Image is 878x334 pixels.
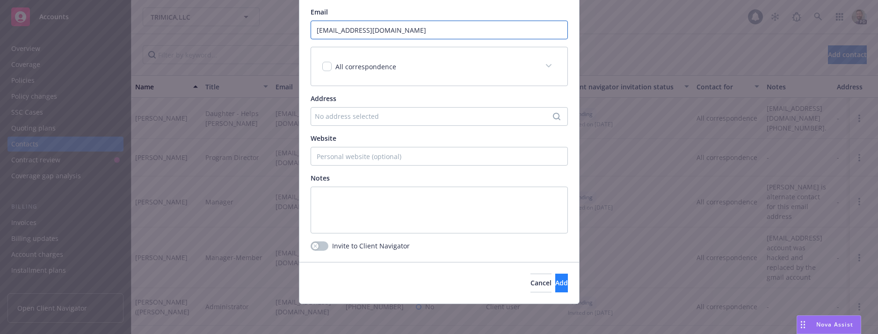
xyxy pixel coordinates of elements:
div: Drag to move [797,316,809,334]
span: Address [311,94,336,103]
button: No address selected [311,107,568,126]
span: Notes [311,174,330,182]
div: All correspondence [311,47,567,86]
span: Email [311,7,328,16]
input: example@email.com [311,21,568,39]
span: Add [555,278,568,287]
button: Nova Assist [797,315,861,334]
span: Cancel [530,278,551,287]
button: Cancel [530,274,551,292]
div: No address selected [315,111,554,121]
span: Invite to Client Navigator [332,241,410,251]
svg: Search [553,113,560,120]
span: All correspondence [335,62,396,71]
span: Nova Assist [816,320,853,328]
button: Add [555,274,568,292]
input: Personal website (optional) [311,147,568,166]
span: Website [311,134,336,143]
